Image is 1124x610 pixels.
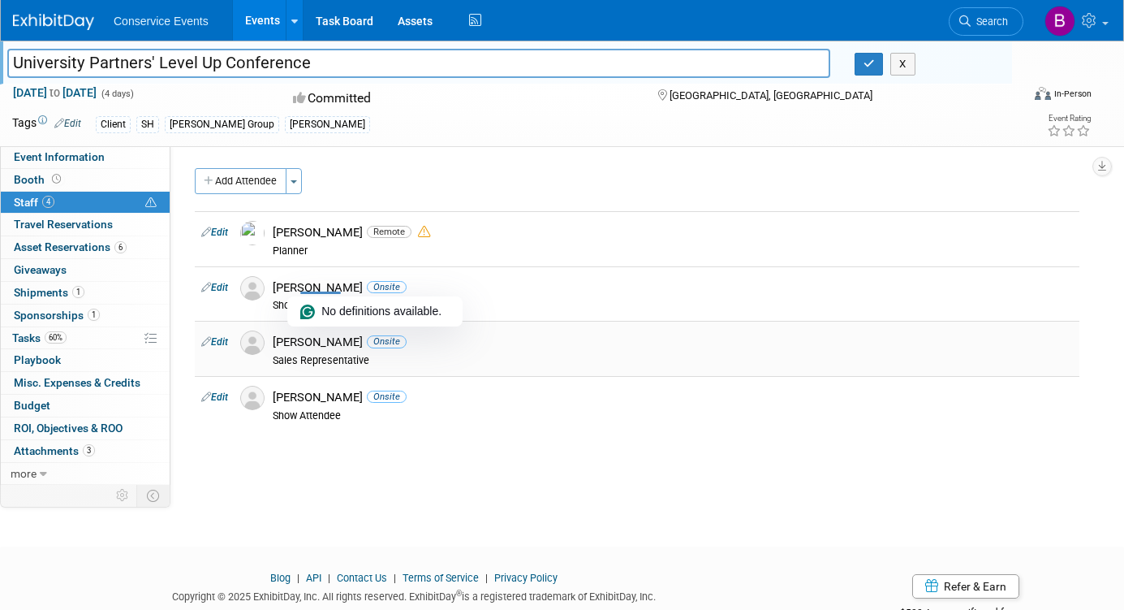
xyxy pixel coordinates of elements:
a: Budget [1,395,170,417]
td: Toggle Event Tabs [137,485,170,506]
div: Client [96,116,131,133]
a: Terms of Service [403,572,479,584]
span: Asset Reservations [14,240,127,253]
span: Potential Scheduling Conflict -- at least one attendee is tagged in another overlapping event. [145,196,157,210]
div: In-Person [1053,88,1092,100]
span: Event Information [14,150,105,163]
a: Playbook [1,349,170,371]
div: [PERSON_NAME] [273,225,1073,240]
span: more [11,467,37,480]
a: Edit [54,118,81,129]
a: Shipments1 [1,282,170,304]
i: Double-book Warning! [418,226,430,238]
span: (4 days) [100,89,134,99]
img: ExhibitDay [13,14,94,30]
a: Refer & Earn [912,574,1019,599]
span: Booth [14,173,64,186]
span: Budget [14,399,50,412]
span: | [293,572,304,584]
div: Sales Representative [273,354,1073,367]
sup: ® [456,589,462,598]
span: Booth not reserved yet [49,173,64,185]
div: Show Attendee [273,299,1073,312]
span: Onsite [367,335,407,348]
img: Format-Inperson.png [1035,87,1051,100]
span: to [47,86,62,99]
span: 60% [45,331,67,344]
span: Search [971,15,1008,28]
span: Playbook [14,353,61,366]
a: Sponsorships1 [1,305,170,327]
span: Shipments [14,286,84,299]
span: Conservice Events [114,15,209,28]
div: Copyright © 2025 ExhibitDay, Inc. All rights reserved. ExhibitDay is a registered trademark of Ex... [12,586,816,604]
span: [DATE] [DATE] [12,85,97,100]
div: Planner [273,244,1073,257]
button: Add Attendee [195,168,286,194]
a: Attachments3 [1,440,170,462]
span: | [390,572,400,584]
button: X [890,53,915,76]
div: Show Attendee [273,409,1073,422]
span: Giveaways [14,263,67,276]
div: [PERSON_NAME] Group [165,116,279,133]
a: Privacy Policy [494,572,558,584]
div: [PERSON_NAME] [273,335,1073,350]
img: Brooke Jacques [1044,6,1075,37]
img: Associate-Profile-5.png [240,386,265,410]
span: Attachments [14,444,95,457]
a: Asset Reservations6 [1,236,170,258]
a: Staff4 [1,192,170,214]
span: 1 [88,309,100,321]
img: Associate-Profile-5.png [240,331,265,355]
a: Tasks60% [1,327,170,349]
div: SH [136,116,159,133]
a: more [1,463,170,485]
a: Search [949,7,1023,36]
a: Travel Reservations [1,214,170,236]
a: Event Information [1,146,170,168]
span: Staff [14,196,54,209]
div: Event Rating [1047,115,1091,123]
span: Onsite [367,281,407,293]
div: Event Format [932,84,1092,109]
a: Contact Us [337,572,387,584]
div: Committed [288,84,631,113]
span: Misc. Expenses & Credits [14,376,140,389]
a: ROI, Objectives & ROO [1,417,170,439]
span: [GEOGRAPHIC_DATA], [GEOGRAPHIC_DATA] [670,89,872,102]
a: API [306,572,321,584]
a: Booth [1,169,170,191]
div: [PERSON_NAME] [273,390,1073,405]
span: Remote [367,226,411,238]
span: Onsite [367,391,407,403]
a: Edit [201,227,228,238]
span: ROI, Objectives & ROO [14,422,123,435]
img: Associate-Profile-5.png [240,276,265,301]
a: Edit [201,336,228,348]
span: 3 [83,444,95,456]
span: Travel Reservations [14,218,113,231]
span: 4 [42,196,54,208]
td: Personalize Event Tab Strip [109,485,137,506]
span: 1 [72,286,84,298]
div: [PERSON_NAME] [285,116,370,133]
span: Sponsorships [14,309,100,322]
span: 6 [114,241,127,253]
a: Giveaways [1,259,170,281]
a: Blog [270,572,291,584]
a: Edit [201,282,228,293]
span: | [324,572,334,584]
div: [PERSON_NAME] [273,280,1073,296]
span: | [481,572,492,584]
td: Tags [12,115,81,133]
span: Tasks [12,331,67,344]
a: Edit [201,392,228,403]
a: Misc. Expenses & Credits [1,372,170,394]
